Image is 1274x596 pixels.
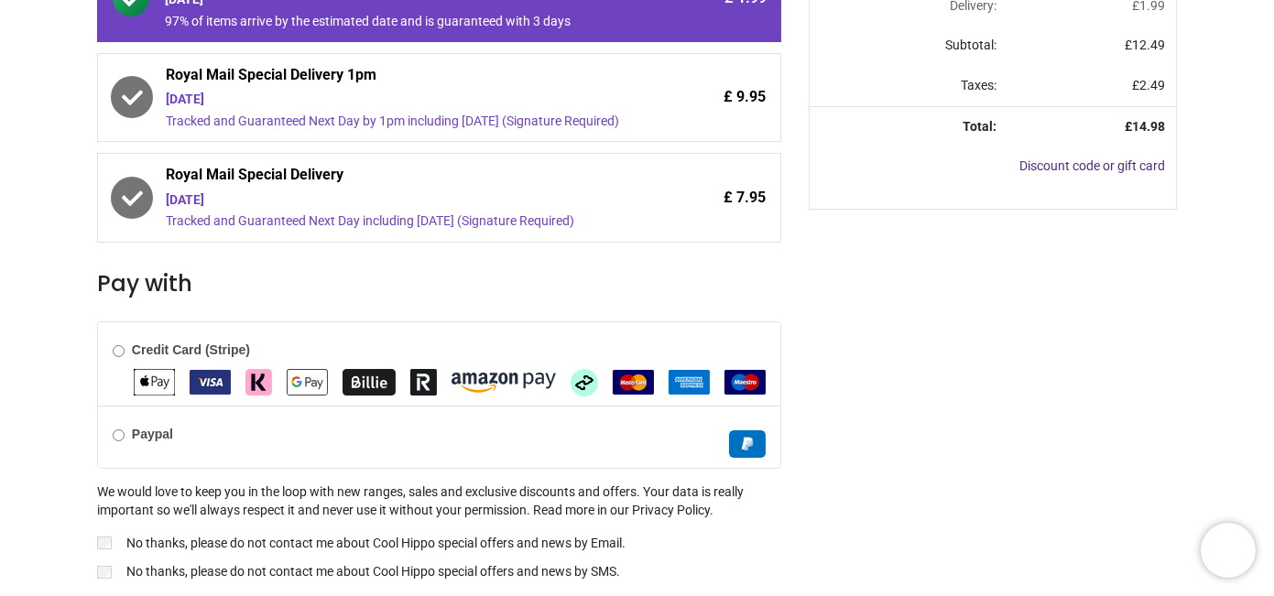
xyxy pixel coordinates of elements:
iframe: Brevo live chat [1201,523,1256,578]
img: Billie [343,369,396,396]
span: Afterpay Clearpay [571,374,598,388]
h3: Pay with [97,268,781,299]
span: £ [1132,78,1165,92]
span: £ 7.95 [724,188,766,208]
img: Amazon Pay [452,373,556,393]
img: Revolut Pay [410,369,437,396]
div: Tracked and Guaranteed Next Day including [DATE] (Signature Required) [166,212,646,231]
span: £ 9.95 [724,87,766,107]
b: Paypal [132,427,173,441]
span: VISA [190,374,231,388]
strong: £ [1125,119,1165,134]
span: Royal Mail Special Delivery 1pm [166,65,646,91]
input: Paypal [113,429,125,441]
div: Tracked and Guaranteed Next Day by 1pm including [DATE] (Signature Required) [166,113,646,131]
img: American Express [669,370,710,395]
div: [DATE] [166,91,646,109]
span: Google Pay [287,374,328,388]
td: Taxes: [810,66,1007,106]
img: Afterpay Clearpay [571,369,598,396]
img: Google Pay [287,369,328,396]
div: We would love to keep you in the loop with new ranges, sales and exclusive discounts and offers. ... [97,483,781,584]
p: No thanks, please do not contact me about Cool Hippo special offers and news by Email. [126,535,626,553]
span: £ [1125,38,1165,52]
div: [DATE] [166,191,646,210]
input: No thanks, please do not contact me about Cool Hippo special offers and news by SMS. [97,566,112,579]
img: Klarna [245,369,272,396]
img: Apple Pay [134,369,175,396]
span: 14.98 [1132,119,1165,134]
span: American Express [669,374,710,388]
span: Royal Mail Special Delivery [166,165,646,190]
span: Amazon Pay [452,374,556,388]
span: Klarna [245,374,272,388]
span: Paypal [729,436,766,450]
span: 12.49 [1132,38,1165,52]
span: MasterCard [613,374,654,388]
td: Subtotal: [810,26,1007,66]
span: 2.49 [1139,78,1165,92]
span: Maestro [724,374,766,388]
input: No thanks, please do not contact me about Cool Hippo special offers and news by Email. [97,536,112,549]
img: VISA [190,370,231,395]
strong: Total: [963,119,996,134]
img: Paypal [729,430,766,458]
div: 97% of items arrive by the estimated date and is guaranteed with 3 days [165,13,647,31]
p: No thanks, please do not contact me about Cool Hippo special offers and news by SMS. [126,563,620,581]
a: Discount code or gift card [1019,158,1165,173]
span: Revolut Pay [410,374,437,388]
span: Apple Pay [134,374,175,388]
img: Maestro [724,370,766,395]
b: Credit Card (Stripe) [132,342,250,357]
img: MasterCard [613,370,654,395]
span: Billie [343,374,396,388]
input: Credit Card (Stripe) [113,345,125,357]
